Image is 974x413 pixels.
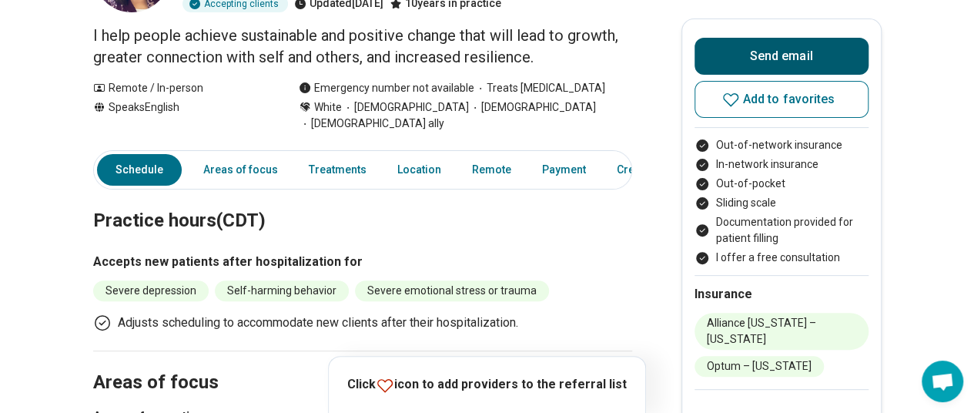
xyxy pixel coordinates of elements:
[97,154,182,186] a: Schedule
[194,154,287,186] a: Areas of focus
[695,38,869,75] button: Send email
[533,154,595,186] a: Payment
[93,253,632,271] h3: Accepts new patients after hospitalization for
[695,250,869,266] li: I offer a free consultation
[743,93,835,106] span: Add to favorites
[355,280,549,301] li: Severe emotional stress or trauma
[695,137,869,153] li: Out-of-network insurance
[474,80,605,96] span: Treats [MEDICAL_DATA]
[695,176,869,192] li: Out-of-pocket
[314,99,342,116] span: White
[300,154,376,186] a: Treatments
[118,314,518,332] p: Adjusts scheduling to accommodate new clients after their hospitalization.
[299,80,474,96] div: Emergency number not available
[695,214,869,247] li: Documentation provided for patient filling
[347,375,627,395] p: Click icon to add providers to the referral list
[695,81,869,118] button: Add to favorites
[93,280,209,301] li: Severe depression
[695,285,869,304] h2: Insurance
[93,171,632,234] h2: Practice hours (CDT)
[607,154,684,186] a: Credentials
[695,156,869,173] li: In-network insurance
[299,116,444,132] span: [DEMOGRAPHIC_DATA] ally
[93,25,632,68] p: I help people achieve sustainable and positive change that will lead to growth, greater connectio...
[469,99,596,116] span: [DEMOGRAPHIC_DATA]
[93,99,268,132] div: Speaks English
[695,195,869,211] li: Sliding scale
[342,99,469,116] span: [DEMOGRAPHIC_DATA]
[93,80,268,96] div: Remote / In-person
[215,280,349,301] li: Self-harming behavior
[93,333,632,396] h2: Areas of focus
[695,137,869,266] ul: Payment options
[695,356,824,377] li: Optum – [US_STATE]
[922,361,963,402] div: Open chat
[388,154,450,186] a: Location
[463,154,520,186] a: Remote
[695,313,869,350] li: Alliance [US_STATE] – [US_STATE]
